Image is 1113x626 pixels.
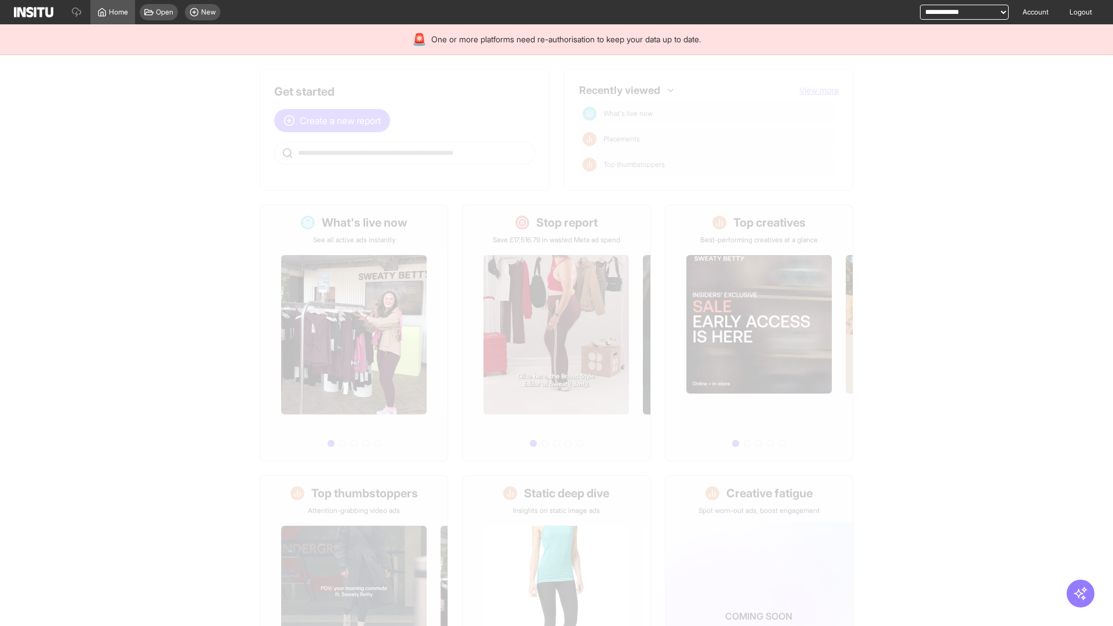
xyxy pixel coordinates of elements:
div: 🚨 [412,31,427,48]
span: One or more platforms need re-authorisation to keep your data up to date. [431,34,701,45]
img: Logo [14,7,53,17]
span: Open [156,8,173,17]
span: Home [109,8,128,17]
span: New [201,8,216,17]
